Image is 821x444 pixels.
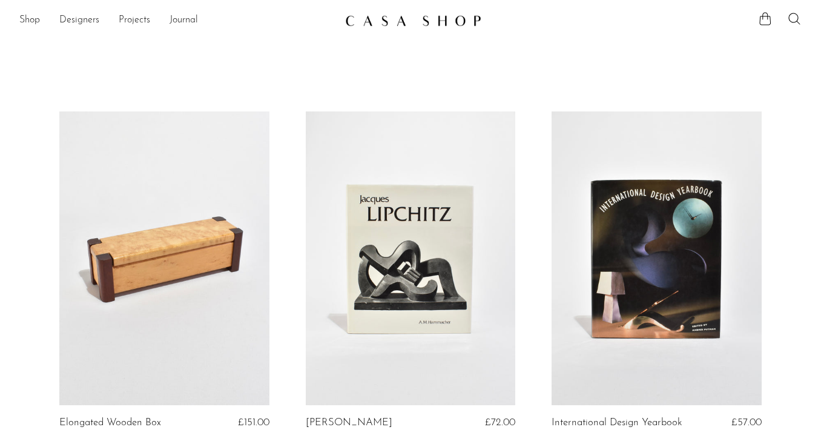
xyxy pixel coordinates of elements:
a: Elongated Wooden Box [59,417,161,428]
a: Journal [170,13,198,28]
span: £72.00 [485,417,515,428]
span: £57.00 [731,417,762,428]
a: International Design Yearbook [552,417,682,428]
nav: Desktop navigation [19,10,335,31]
a: Shop [19,13,40,28]
a: Projects [119,13,150,28]
ul: NEW HEADER MENU [19,10,335,31]
span: £151.00 [238,417,269,428]
a: [PERSON_NAME] [306,417,392,428]
a: Designers [59,13,99,28]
